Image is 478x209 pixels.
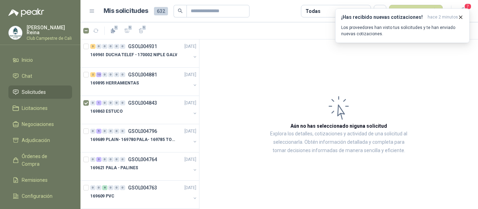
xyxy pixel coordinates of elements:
[90,52,177,58] p: 169961 DUCHA TELEF - 170002 NIPLE GALV
[22,136,50,144] span: Adjudicación
[8,173,72,187] a: Remisiones
[389,5,443,17] button: Nueva solicitud
[107,25,119,36] button: 1
[184,185,196,191] p: [DATE]
[184,43,196,50] p: [DATE]
[335,8,470,43] button: ¡Has recibido nuevas cotizaciones!hace 2 minutos Los proveedores han visto tus solicitudes y te h...
[290,122,387,130] h3: Aún no has seleccionado niguna solicitud
[135,25,147,36] button: 1
[102,100,107,105] div: 0
[90,108,122,115] p: 169863 ESTUCO
[8,53,72,67] a: Inicio
[341,14,425,20] h3: ¡Has recibido nuevas cotizaciones!
[114,185,119,190] div: 0
[102,72,107,77] div: 0
[90,155,198,178] a: 0 3 0 0 0 0 GSOL004764[DATE] 169621 PALA - PALINES
[305,7,320,15] div: Todas
[108,185,113,190] div: 0
[96,44,101,49] div: 0
[184,100,196,106] p: [DATE]
[114,72,119,77] div: 0
[121,25,133,36] button: 1
[457,5,470,17] button: 7
[184,128,196,135] p: [DATE]
[8,134,72,147] a: Adjudicación
[8,102,72,115] a: Licitaciones
[128,185,157,190] p: GSOL004763
[178,8,183,13] span: search
[8,85,72,99] a: Solicitudes
[27,36,72,40] p: Club Campestre de Cali
[120,100,125,105] div: 0
[154,7,168,15] span: 632
[22,120,54,128] span: Negociaciones
[90,99,198,121] a: 0 1 0 0 0 0 GSOL004843[DATE] 169863 ESTUCO
[90,184,198,206] a: 0 0 8 0 0 0 GSOL004763[DATE] 169609 PVC
[120,72,125,77] div: 0
[8,118,72,131] a: Negociaciones
[108,72,113,77] div: 0
[114,100,119,105] div: 0
[128,100,157,105] p: GSOL004843
[27,25,72,35] p: [PERSON_NAME] Reina
[120,44,125,49] div: 0
[108,44,113,49] div: 0
[464,3,472,10] span: 7
[22,72,32,80] span: Chat
[96,157,101,162] div: 3
[8,189,72,203] a: Configuración
[120,157,125,162] div: 0
[108,129,113,134] div: 0
[90,100,96,105] div: 0
[114,129,119,134] div: 0
[96,72,101,77] div: 13
[22,56,33,64] span: Inicio
[142,25,147,30] span: 1
[96,185,101,190] div: 0
[341,24,464,37] p: Los proveedores han visto tus solicitudes y te han enviado nuevas cotizaciones.
[90,42,198,65] a: 3 0 0 0 0 0 GSOL004931[DATE] 169961 DUCHA TELEF - 170002 NIPLE GALV
[90,157,96,162] div: 0
[128,157,157,162] p: GSOL004764
[120,185,125,190] div: 0
[102,44,107,49] div: 0
[90,136,177,143] p: 169689 PLAIN- 169780 PALA- 169785 TORNILL 169796 C
[114,25,119,30] span: 1
[9,26,22,39] img: Company Logo
[22,104,48,112] span: Licitaciones
[269,130,408,155] p: Explora los detalles, cotizaciones y actividad de una solicitud al seleccionarla. Obtén informaci...
[22,152,65,168] span: Órdenes de Compra
[90,185,96,190] div: 0
[90,70,198,93] a: 2 13 0 0 0 0 GSOL004881[DATE] 169895 HERRAMIENTAS
[90,80,139,87] p: 169895 HERRAMIENTAS
[22,192,52,200] span: Configuración
[108,157,113,162] div: 0
[90,127,198,149] a: 0 5 0 0 0 0 GSOL004796[DATE] 169689 PLAIN- 169780 PALA- 169785 TORNILL 169796 C
[128,72,157,77] p: GSOL004881
[22,88,46,96] span: Solicitudes
[102,157,107,162] div: 0
[184,156,196,163] p: [DATE]
[90,193,114,200] p: 169609 PVC
[96,129,101,134] div: 5
[102,129,107,134] div: 0
[128,129,157,134] p: GSOL004796
[120,129,125,134] div: 0
[96,100,101,105] div: 1
[128,25,133,30] span: 1
[128,44,157,49] p: GSOL004931
[8,150,72,171] a: Órdenes de Compra
[8,8,44,17] img: Logo peakr
[428,14,458,20] span: hace 2 minutos
[102,185,107,190] div: 8
[8,69,72,83] a: Chat
[90,129,96,134] div: 0
[104,6,148,16] h1: Mis solicitudes
[90,44,96,49] div: 3
[108,100,113,105] div: 0
[22,176,48,184] span: Remisiones
[114,44,119,49] div: 0
[184,72,196,78] p: [DATE]
[114,157,119,162] div: 0
[90,165,138,171] p: 169621 PALA - PALINES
